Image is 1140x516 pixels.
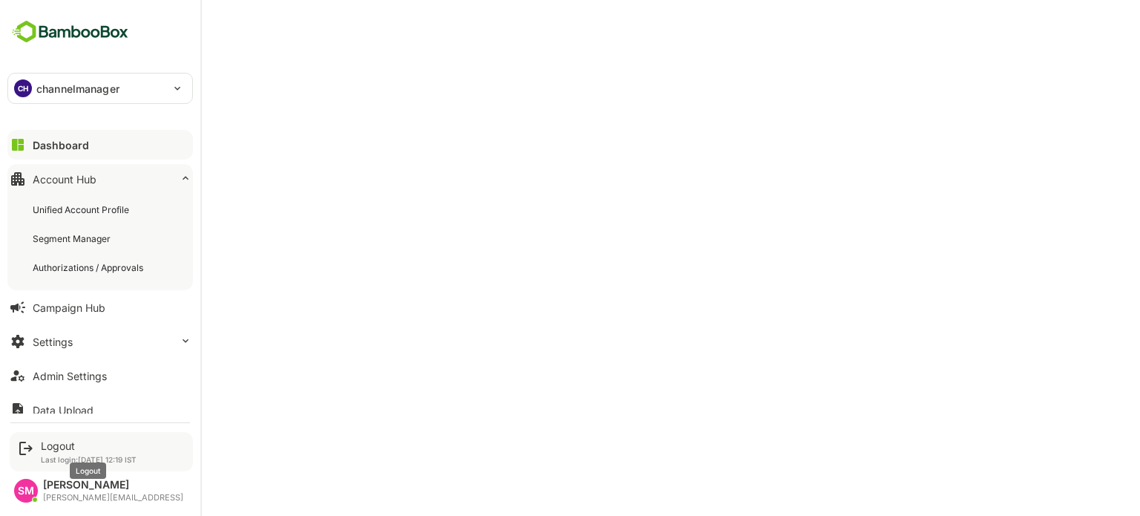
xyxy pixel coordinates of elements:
[43,493,183,503] div: [PERSON_NAME][EMAIL_ADDRESS]
[7,164,193,194] button: Account Hub
[7,293,193,322] button: Campaign Hub
[7,361,193,391] button: Admin Settings
[41,455,137,464] p: Last login: [DATE] 12:19 IST
[14,79,32,97] div: CH
[33,261,146,274] div: Authorizations / Approvals
[33,139,89,151] div: Dashboard
[33,173,96,186] div: Account Hub
[33,232,114,245] div: Segment Manager
[7,327,193,356] button: Settings
[7,130,193,160] button: Dashboard
[33,336,73,348] div: Settings
[33,404,94,417] div: Data Upload
[33,203,132,216] div: Unified Account Profile
[33,301,105,314] div: Campaign Hub
[33,370,107,382] div: Admin Settings
[14,479,38,503] div: SM
[8,74,192,103] div: CHchannelmanager
[41,440,137,452] div: Logout
[7,18,133,46] img: BambooboxFullLogoMark.5f36c76dfaba33ec1ec1367b70bb1252.svg
[7,395,193,425] button: Data Upload
[36,81,119,97] p: channelmanager
[43,479,183,491] div: [PERSON_NAME]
